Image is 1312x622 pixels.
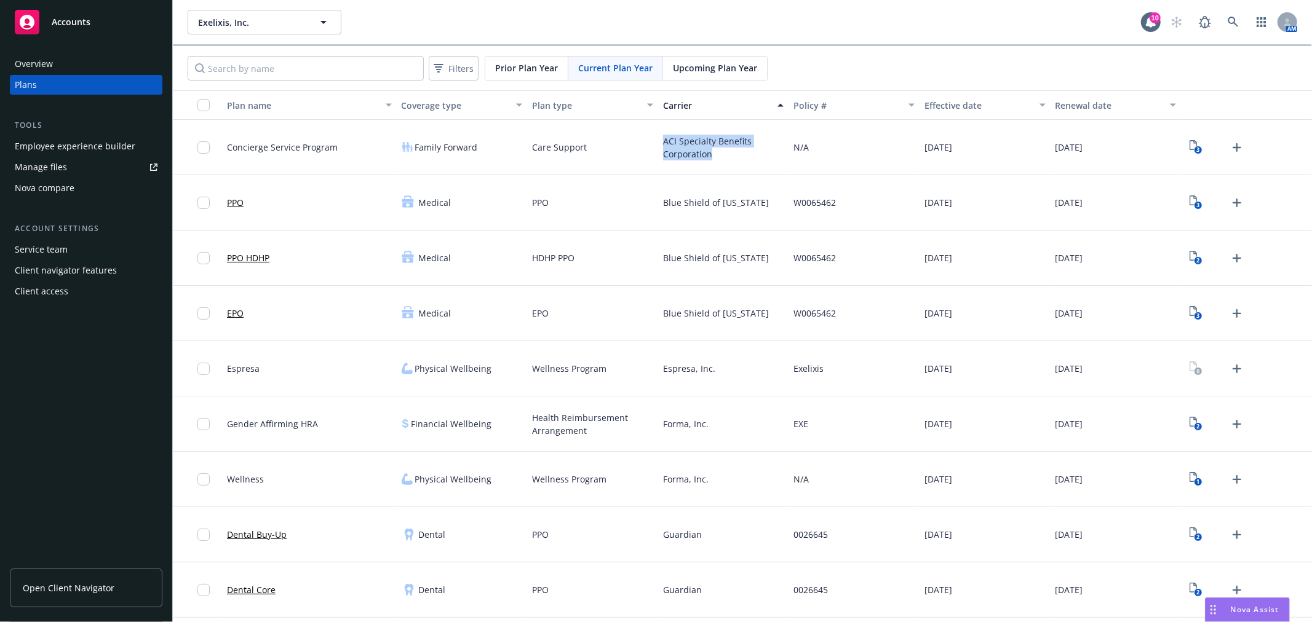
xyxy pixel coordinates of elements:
[532,362,606,375] span: Wellness Program
[1051,90,1182,120] button: Renewal date
[197,99,210,111] input: Select all
[227,583,276,596] a: Dental Core
[920,90,1051,120] button: Effective date
[1227,414,1247,434] a: Upload Plan Documents
[448,62,474,75] span: Filters
[15,54,53,74] div: Overview
[663,307,769,320] span: Blue Shield of [US_STATE]
[793,251,836,264] span: W0065462
[197,473,210,486] input: Toggle Row Selected
[1196,257,1199,265] text: 2
[1056,528,1083,541] span: [DATE]
[495,61,558,74] span: Prior Plan Year
[1227,304,1247,323] a: Upload Plan Documents
[1227,525,1247,545] a: Upload Plan Documents
[663,528,702,541] span: Guardian
[227,362,260,375] span: Espresa
[1196,589,1199,597] text: 2
[402,99,509,112] div: Coverage type
[663,99,771,112] div: Carrier
[429,56,479,81] button: Filters
[222,90,397,120] button: Plan name
[188,10,341,34] button: Exelixis, Inc.
[1249,10,1274,34] a: Switch app
[10,261,162,280] a: Client navigator features
[15,75,37,95] div: Plans
[532,251,574,264] span: HDHP PPO
[10,5,162,39] a: Accounts
[1056,362,1083,375] span: [DATE]
[1196,533,1199,541] text: 2
[197,141,210,154] input: Toggle Row Selected
[10,281,162,301] a: Client access
[188,56,424,81] input: Search by name
[1186,580,1206,600] a: View Plan Documents
[532,141,587,154] span: Care Support
[1227,248,1247,268] a: Upload Plan Documents
[532,411,653,437] span: Health Reimbursement Arrangement
[793,362,824,375] span: Exelixis
[663,417,709,430] span: Forma, Inc.
[663,135,784,160] span: ACI Specialty Benefits Corporation
[924,417,952,430] span: [DATE]
[227,307,244,320] a: EPO
[15,281,68,301] div: Client access
[419,251,451,264] span: Medical
[15,240,68,259] div: Service team
[1227,193,1247,213] a: Upload Plan Documents
[419,307,451,320] span: Medical
[532,99,640,112] div: Plan type
[1227,580,1247,600] a: Upload Plan Documents
[663,362,715,375] span: Espresa, Inc.
[663,583,702,596] span: Guardian
[1186,470,1206,489] a: View Plan Documents
[532,583,549,596] span: PPO
[419,196,451,209] span: Medical
[227,251,269,264] a: PPO HDHP
[527,90,658,120] button: Plan type
[1227,470,1247,489] a: Upload Plan Documents
[10,75,162,95] a: Plans
[1196,423,1199,431] text: 2
[52,17,90,27] span: Accounts
[1193,10,1217,34] a: Report a Bug
[663,473,709,486] span: Forma, Inc.
[793,196,836,209] span: W0065462
[227,417,318,430] span: Gender Affirming HRA
[197,252,210,264] input: Toggle Row Selected
[1221,10,1246,34] a: Search
[15,261,117,280] div: Client navigator features
[431,60,476,77] span: Filters
[1227,359,1247,379] a: Upload Plan Documents
[227,196,244,209] a: PPO
[924,196,952,209] span: [DATE]
[419,583,446,596] span: Dental
[532,196,549,209] span: PPO
[197,418,210,430] input: Toggle Row Selected
[227,473,264,486] span: Wellness
[1056,583,1083,596] span: [DATE]
[924,528,952,541] span: [DATE]
[397,90,528,120] button: Coverage type
[10,54,162,74] a: Overview
[793,99,901,112] div: Policy #
[197,363,210,375] input: Toggle Row Selected
[1205,597,1290,622] button: Nova Assist
[1227,138,1247,157] a: Upload Plan Documents
[1150,12,1161,23] div: 10
[1186,359,1206,379] a: View Plan Documents
[793,528,828,541] span: 0026645
[663,196,769,209] span: Blue Shield of [US_STATE]
[793,141,809,154] span: N/A
[415,362,492,375] span: Physical Wellbeing
[658,90,789,120] button: Carrier
[419,528,446,541] span: Dental
[10,157,162,177] a: Manage files
[1196,146,1199,154] text: 3
[793,307,836,320] span: W0065462
[197,529,210,541] input: Toggle Row Selected
[1196,202,1199,210] text: 3
[197,307,210,320] input: Toggle Row Selected
[10,136,162,156] a: Employee experience builder
[924,583,952,596] span: [DATE]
